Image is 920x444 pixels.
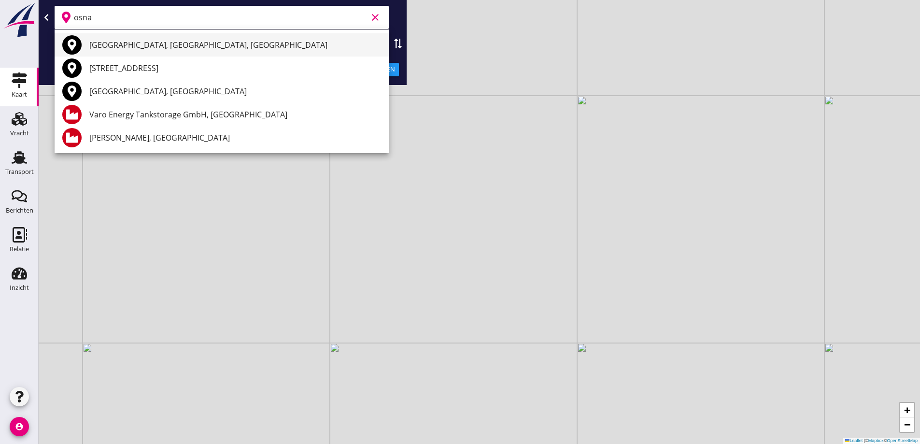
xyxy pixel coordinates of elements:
span: − [904,418,910,430]
div: © © [843,438,920,444]
div: Vracht [10,130,29,136]
div: [GEOGRAPHIC_DATA], [GEOGRAPHIC_DATA] [89,86,381,97]
div: Berichten [6,207,33,214]
div: Inzicht [10,285,29,291]
span: + [904,404,910,416]
div: [GEOGRAPHIC_DATA], [GEOGRAPHIC_DATA], [GEOGRAPHIC_DATA] [89,39,381,51]
div: [STREET_ADDRESS] [89,62,381,74]
div: [PERSON_NAME], [GEOGRAPHIC_DATA] [89,132,381,143]
i: account_circle [10,417,29,436]
div: Relatie [10,246,29,252]
div: Kaart [12,91,27,98]
a: Zoom out [900,417,914,432]
a: Zoom in [900,403,914,417]
i: clear [369,12,381,23]
input: Vertrekpunt [74,10,368,25]
img: logo-small.a267ee39.svg [2,2,37,38]
div: Varo Energy Tankstorage GmbH, [GEOGRAPHIC_DATA] [89,109,381,120]
a: Leaflet [845,438,863,443]
a: Mapbox [868,438,884,443]
span: | [864,438,865,443]
div: Transport [5,169,34,175]
a: OpenStreetMap [887,438,918,443]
